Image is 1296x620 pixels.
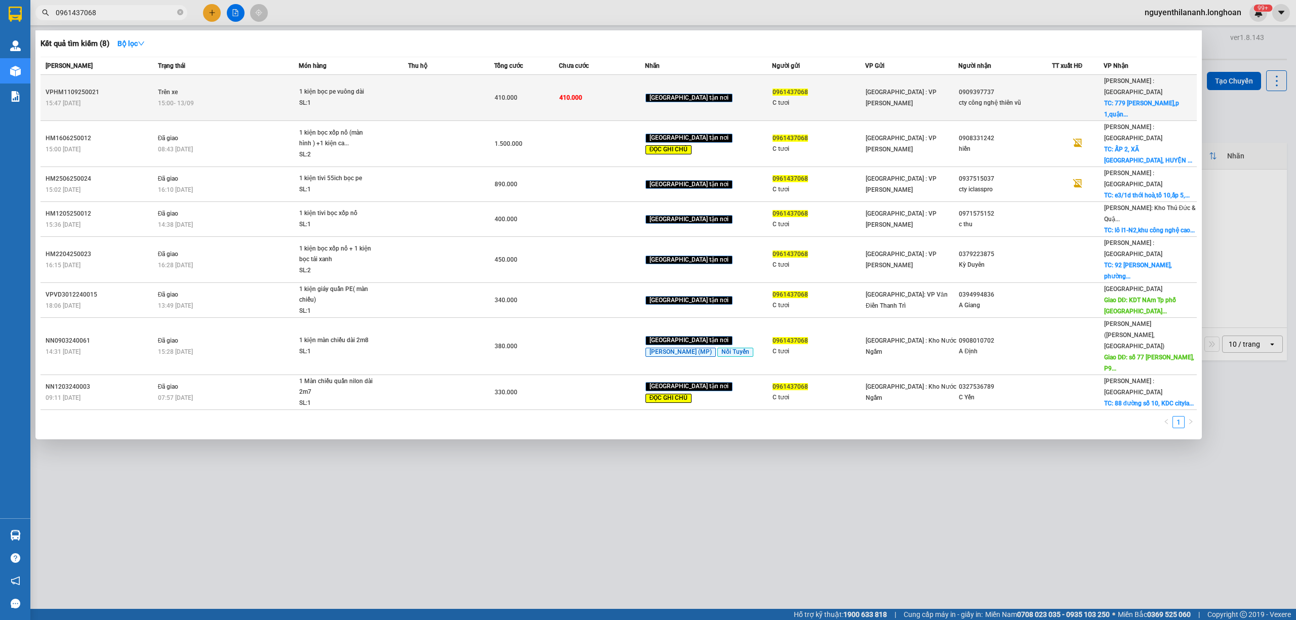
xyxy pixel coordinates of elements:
div: C tươi [773,260,865,270]
span: message [11,599,20,608]
span: [PERSON_NAME] : [GEOGRAPHIC_DATA] [1104,123,1162,142]
span: 450.000 [495,256,517,263]
span: Đã giao [158,337,179,344]
span: 16:10 [DATE] [158,186,193,193]
span: TC: 88 đường số 10, KDC cityla... [1104,400,1194,407]
span: [GEOGRAPHIC_DATA] tận nơi [645,296,733,305]
span: 0961437068 [773,291,808,298]
span: question-circle [11,553,20,563]
div: SL: 1 [299,219,375,230]
span: notification [11,576,20,586]
span: search [42,9,49,16]
span: 890.000 [495,181,517,188]
span: close-circle [177,8,183,18]
span: TC: 779 [PERSON_NAME],p 1,quận... [1104,100,1179,118]
div: VPVD3012240015 [46,290,155,300]
span: Tổng cước [494,62,523,69]
span: Đã giao [158,291,179,298]
div: HM1205250012 [46,209,155,219]
a: 1 [1173,417,1184,428]
h3: Kết quả tìm kiếm ( 8 ) [40,38,109,49]
div: C tươi [773,219,865,230]
span: left [1163,419,1169,425]
span: [GEOGRAPHIC_DATA] tận nơi [645,336,733,345]
span: VP Nhận [1104,62,1128,69]
div: 0327536789 [959,382,1051,392]
span: [GEOGRAPHIC_DATA] : VP [PERSON_NAME] [866,251,937,269]
li: Next Page [1185,416,1197,428]
div: hiền [959,144,1051,154]
span: Món hàng [299,62,327,69]
img: solution-icon [10,91,21,102]
strong: Bộ lọc [117,39,145,48]
span: 0961437068 [773,135,808,142]
div: 1 Màn chiếu quấn nilon dài 2m7 [299,376,375,398]
span: Người nhận [958,62,991,69]
span: 15:36 [DATE] [46,221,80,228]
span: 380.000 [495,343,517,350]
span: TC: lô I1-N2,khu công nghệ cao... [1104,227,1195,234]
div: SL: 2 [299,265,375,276]
span: [GEOGRAPHIC_DATA]: VP Văn Điển Thanh Trì [866,291,948,309]
span: 1.500.000 [495,140,522,147]
span: 410.000 [495,94,517,101]
span: 340.000 [495,297,517,304]
span: right [1188,419,1194,425]
div: C tươi [773,346,865,357]
span: VP Gửi [865,62,884,69]
span: 15:00 - 13/09 [158,100,194,107]
div: cty công nghệ thiên vũ [959,98,1051,108]
div: 1 kiện màn chiếu dài 2m8 [299,335,375,346]
div: 1 kiện tivi bọc xốp nổ [299,208,375,219]
div: VPHM1109250021 [46,87,155,98]
span: Chưa cước [559,62,589,69]
div: 0908010702 [959,336,1051,346]
span: Đã giao [158,135,179,142]
span: 400.000 [495,216,517,223]
span: 18:06 [DATE] [46,302,80,309]
span: 330.000 [495,389,517,396]
span: [PERSON_NAME] : [GEOGRAPHIC_DATA] [1104,170,1162,188]
span: ĐỌC GHI CHÚ [645,145,692,154]
div: A Định [959,346,1051,357]
div: 1 kiện bọc xốp nổ (màn hình ) +1 kiện ca... [299,128,375,149]
span: TT xuất HĐ [1052,62,1083,69]
span: Đã giao [158,175,179,182]
span: 08:43 [DATE] [158,146,193,153]
div: 1 kiện bọc xốp nổ + 1 kiện bọc tải xanh [299,243,375,265]
li: 1 [1172,416,1185,428]
span: 16:15 [DATE] [46,262,80,269]
button: Bộ lọcdown [109,35,153,52]
div: SL: 1 [299,306,375,317]
img: warehouse-icon [10,40,21,51]
div: c thu [959,219,1051,230]
span: Nhãn [645,62,660,69]
span: 15:02 [DATE] [46,186,80,193]
button: right [1185,416,1197,428]
div: SL: 1 [299,184,375,195]
span: 410.000 [559,94,582,101]
div: C tươi [773,392,865,403]
span: [GEOGRAPHIC_DATA] tận nơi [645,94,733,103]
span: Đã giao [158,251,179,258]
span: Người gửi [772,62,800,69]
img: warehouse-icon [10,66,21,76]
span: [PERSON_NAME] ([PERSON_NAME], [GEOGRAPHIC_DATA]) [1104,320,1164,350]
span: 0961437068 [773,383,808,390]
span: 15:28 [DATE] [158,348,193,355]
span: Trạng thái [158,62,185,69]
span: [PERSON_NAME] (MP) [645,348,716,357]
div: A Giang [959,300,1051,311]
span: [GEOGRAPHIC_DATA] : VP [PERSON_NAME] [866,89,937,107]
div: cty iclasspro [959,184,1051,195]
div: C tươi [773,300,865,311]
div: HM2506250024 [46,174,155,184]
span: 0961437068 [773,251,808,258]
div: NN0903240061 [46,336,155,346]
span: 0961437068 [773,175,808,182]
span: Trên xe [158,89,178,96]
div: 0909397737 [959,87,1051,98]
div: 1 kiện tivi 55ich bọc pe [299,173,375,184]
span: 09:11 [DATE] [46,394,80,401]
div: C tươi [773,184,865,195]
